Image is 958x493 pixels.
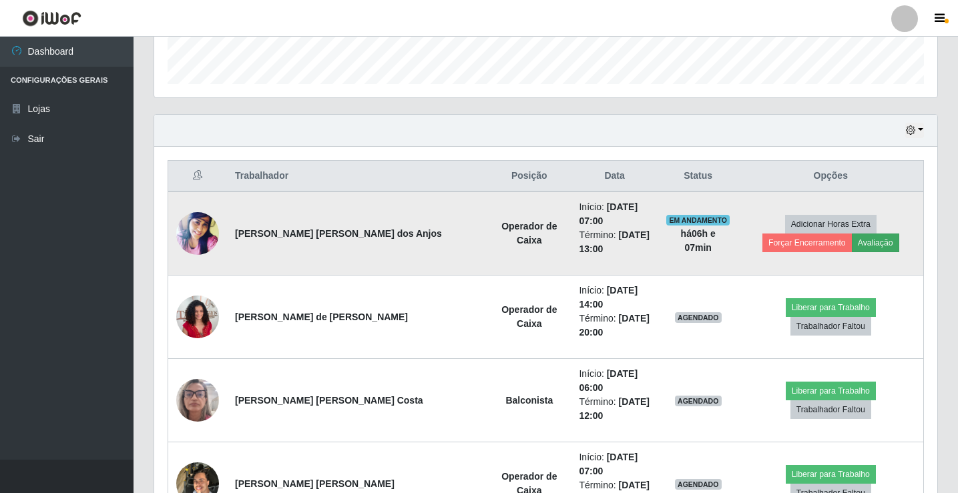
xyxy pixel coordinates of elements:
[487,161,571,192] th: Posição
[675,479,722,490] span: AGENDADO
[579,200,650,228] li: Início:
[235,395,423,406] strong: [PERSON_NAME] [PERSON_NAME] Costa
[785,215,877,233] button: Adicionar Horas Extra
[579,284,650,312] li: Início:
[579,395,650,423] li: Término:
[579,367,650,395] li: Início:
[579,285,638,310] time: [DATE] 14:00
[762,233,852,252] button: Forçar Encerramento
[786,298,876,317] button: Liberar para Trabalho
[505,395,553,406] strong: Balconista
[790,400,871,419] button: Trabalhador Faltou
[501,221,557,245] strong: Operador de Caixa
[666,215,730,225] span: EM ANDAMENTO
[579,201,638,226] time: [DATE] 07:00
[786,382,876,400] button: Liberar para Trabalho
[176,209,219,259] img: 1685320572909.jpeg
[176,288,219,345] img: 1756678800904.jpeg
[22,10,81,27] img: CoreUI Logo
[738,161,924,192] th: Opções
[235,312,408,322] strong: [PERSON_NAME] de [PERSON_NAME]
[176,372,219,428] img: 1713263442145.jpeg
[786,465,876,484] button: Liberar para Trabalho
[501,304,557,329] strong: Operador de Caixa
[790,317,871,336] button: Trabalhador Faltou
[658,161,738,192] th: Status
[235,478,395,489] strong: [PERSON_NAME] [PERSON_NAME]
[571,161,658,192] th: Data
[579,312,650,340] li: Término:
[681,228,716,253] strong: há 06 h e 07 min
[227,161,487,192] th: Trabalhador
[675,396,722,406] span: AGENDADO
[579,228,650,256] li: Término:
[579,368,638,393] time: [DATE] 06:00
[852,233,899,252] button: Avaliação
[579,450,650,478] li: Início:
[579,452,638,476] time: [DATE] 07:00
[235,228,442,239] strong: [PERSON_NAME] [PERSON_NAME] dos Anjos
[675,312,722,323] span: AGENDADO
